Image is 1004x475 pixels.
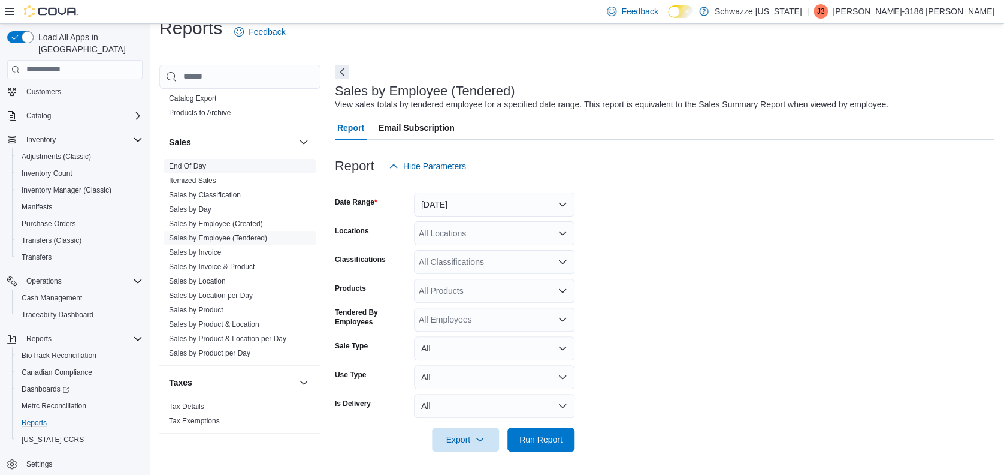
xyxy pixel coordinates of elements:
button: Sales [297,135,311,149]
span: Catalog [26,111,51,121]
span: Adjustments (Classic) [17,149,143,164]
button: Purchase Orders [12,215,147,232]
span: Sales by Product [169,305,223,315]
button: Manifests [12,199,147,215]
button: Operations [22,274,66,288]
span: Feedback [249,26,285,38]
div: Sales [159,159,320,365]
img: Cova [24,5,78,17]
button: Catalog [22,109,56,123]
span: Hide Parameters [403,160,466,172]
button: Reports [22,332,56,346]
button: Traceability [297,443,311,458]
label: Classifications [335,255,386,264]
button: Taxes [297,375,311,390]
a: Sales by Product & Location per Day [169,335,286,343]
a: Adjustments (Classic) [17,149,96,164]
a: Reports [17,416,52,430]
span: Sales by Invoice [169,248,221,257]
button: BioTrack Reconciliation [12,347,147,364]
span: Dashboards [17,382,143,396]
span: Washington CCRS [17,432,143,447]
label: Sale Type [335,341,368,351]
span: Metrc Reconciliation [17,399,143,413]
span: Run Report [519,434,563,446]
span: Transfers [22,252,52,262]
span: BioTrack Reconciliation [17,348,143,363]
a: Sales by Day [169,205,211,214]
a: Transfers [17,250,56,264]
button: Settings [2,455,147,473]
span: BioTrack Reconciliation [22,351,96,360]
button: Cash Management [12,290,147,306]
a: Manifests [17,200,57,214]
a: Canadian Compliance [17,365,97,380]
button: Hide Parameters [384,154,471,178]
a: Sales by Classification [169,191,241,199]
button: Open list of options [558,229,567,238]
button: Reports [12,414,147,431]
span: Manifests [17,200,143,214]
span: Transfers [17,250,143,264]
button: Inventory [22,133,61,147]
label: Is Delivery [335,399,371,408]
button: Catalog [2,107,147,124]
button: Transfers [12,249,147,266]
h3: Taxes [169,377,192,389]
button: Operations [2,273,147,290]
h3: Sales [169,136,191,148]
span: Cash Management [17,291,143,305]
a: Customers [22,85,66,99]
a: Sales by Employee (Created) [169,220,263,228]
a: BioTrack Reconciliation [17,348,101,363]
label: Date Range [335,197,377,207]
a: Sales by Invoice & Product [169,263,255,271]
button: Sales [169,136,294,148]
input: Dark Mode [668,5,693,18]
span: Purchase Orders [22,219,76,229]
a: Dashboards [12,381,147,398]
span: Reports [26,334,52,344]
span: Catalog Export [169,94,216,103]
a: Feedback [229,20,290,44]
button: Reports [2,330,147,347]
button: Open list of options [558,315,567,324]
span: Cash Management [22,293,82,303]
span: Transfers (Classic) [22,236,81,245]
div: Jessie-3186 Lorentz [814,4,828,19]
a: Sales by Location [169,277,226,285]
label: Products [335,284,366,293]
div: View sales totals by tendered employee for a specified date range. This report is equivalent to t... [335,98,888,111]
a: Sales by Product per Day [169,349,250,357]
span: Settings [22,456,143,471]
a: Products to Archive [169,109,231,117]
a: Sales by Location per Day [169,291,253,300]
a: Sales by Employee (Tendered) [169,234,267,242]
span: Feedback [621,5,658,17]
a: Traceabilty Dashboard [17,308,98,322]
a: Catalog Export [169,94,216,103]
span: Dark Mode [668,18,669,19]
span: Report [337,116,364,140]
span: Operations [26,276,62,286]
span: [US_STATE] CCRS [22,435,84,444]
a: Transfers (Classic) [17,233,86,248]
a: Sales by Product [169,306,223,314]
span: Inventory [22,133,143,147]
span: Inventory Manager (Classic) [22,185,111,195]
span: Traceabilty Dashboard [22,310,93,320]
button: Open list of options [558,257,567,267]
span: Purchase Orders [17,217,143,231]
button: Customers [2,83,147,100]
button: Export [432,428,499,452]
a: End Of Day [169,162,206,170]
a: Itemized Sales [169,176,216,185]
span: Inventory Count [17,166,143,181]
a: Dashboards [17,382,74,396]
span: Dashboards [22,384,69,394]
button: Traceabilty Dashboard [12,306,147,323]
h3: Sales by Employee (Tendered) [335,84,515,98]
